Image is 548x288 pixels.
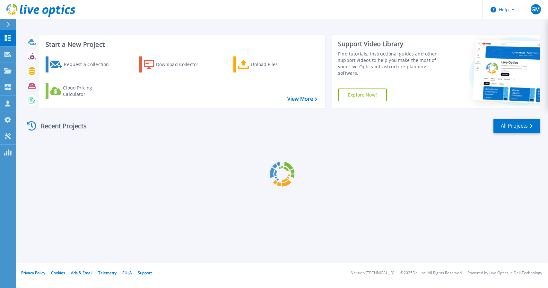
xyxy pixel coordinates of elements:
a: Ads & Email [71,270,92,275]
a: Telemetry [98,270,117,275]
div: Request a Collection [64,58,115,71]
a: Explore Now! [338,89,387,101]
li: © 2025 Dell Inc. All Rights Reserved [400,271,462,275]
div: Download Collector [156,58,207,71]
a: Cloud Pricing Calculator [46,83,117,99]
a: Request a Collection [46,56,117,72]
a: Support [138,270,152,275]
div: Cloud Pricing Calculator [63,85,114,97]
a: Download Collector [139,56,211,72]
span: GM [531,7,540,12]
a: Cookies [51,270,65,275]
div: Upload Files [251,58,302,71]
h3: Start a New Project [46,41,317,48]
div: Support Video Library [338,40,443,48]
a: View More [287,96,317,102]
a: EULA [122,270,132,275]
li: Version: [TECHNICAL_ID] [351,271,395,275]
div: Find tutorials, instructional guides and other support videos to help you make the most of your L... [338,51,443,76]
li: Powered by Live Optics, a Dell Technology [467,271,542,275]
a: Privacy Policy [21,270,45,275]
div: Recent Projects [25,118,95,134]
a: All Projects [493,119,540,133]
a: Upload Files [233,56,305,72]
